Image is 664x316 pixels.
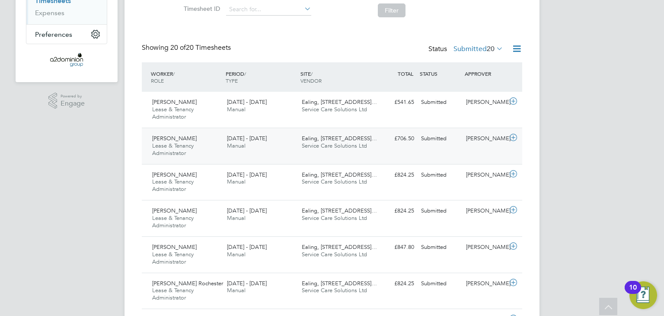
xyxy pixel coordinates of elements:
span: Service Care Solutions Ltd [302,142,367,149]
img: a2dominion-logo-retina.png [50,53,83,67]
a: Expenses [35,9,64,17]
div: £824.25 [373,204,418,218]
span: Manual [227,251,246,258]
span: Ealing, [STREET_ADDRESS]… [302,207,377,214]
div: [PERSON_NAME] [463,168,508,182]
div: Showing [142,43,233,52]
div: WORKER [149,66,223,88]
span: TYPE [226,77,238,84]
div: SITE [298,66,373,88]
button: Open Resource Center, 10 new notifications [629,281,657,309]
span: 20 Timesheets [170,43,231,52]
button: Filter [378,3,405,17]
span: Ealing, [STREET_ADDRESS]… [302,98,377,106]
div: [PERSON_NAME] [463,277,508,291]
span: Service Care Solutions Ltd [302,214,367,222]
span: Service Care Solutions Ltd [302,178,367,185]
span: Ealing, [STREET_ADDRESS]… [302,280,377,287]
span: [PERSON_NAME] Rochester [152,280,223,287]
a: Powered byEngage [48,93,85,109]
div: £824.25 [373,168,418,182]
span: Ealing, [STREET_ADDRESS]… [302,243,377,251]
span: Lease & Tenancy Administrator [152,178,194,193]
span: / [311,70,313,77]
div: [PERSON_NAME] [463,132,508,146]
div: STATUS [418,66,463,81]
label: Timesheet ID [181,5,220,13]
div: £824.25 [373,277,418,291]
span: Manual [227,106,246,113]
span: [PERSON_NAME] [152,207,197,214]
span: [PERSON_NAME] [152,243,197,251]
label: Submitted [453,45,503,53]
span: [PERSON_NAME] [152,171,197,178]
div: £541.65 [373,95,418,110]
span: Service Care Solutions Ltd [302,251,367,258]
div: PERIOD [223,66,298,88]
div: APPROVER [463,66,508,81]
span: VENDOR [300,77,322,84]
span: TOTAL [398,70,413,77]
span: Lease & Tenancy Administrator [152,287,194,301]
span: [DATE] - [DATE] [227,135,267,142]
div: Submitted [418,168,463,182]
span: Lease & Tenancy Administrator [152,251,194,265]
div: Submitted [418,240,463,255]
div: Submitted [418,132,463,146]
span: Ealing, [STREET_ADDRESS]… [302,171,377,178]
span: Manual [227,142,246,149]
div: [PERSON_NAME] [463,95,508,110]
div: Submitted [418,277,463,291]
span: Service Care Solutions Ltd [302,106,367,113]
span: 20 [487,45,495,53]
div: Submitted [418,204,463,218]
span: / [244,70,246,77]
button: Preferences [26,25,107,44]
a: Go to home page [26,53,107,67]
span: [DATE] - [DATE] [227,280,267,287]
span: [PERSON_NAME] [152,135,197,142]
span: Manual [227,287,246,294]
span: Lease & Tenancy Administrator [152,142,194,157]
span: Powered by [61,93,85,100]
span: Manual [227,178,246,185]
span: [DATE] - [DATE] [227,98,267,106]
div: [PERSON_NAME] [463,240,508,255]
span: Preferences [35,30,72,39]
span: Lease & Tenancy Administrator [152,106,194,120]
input: Search for... [226,3,311,16]
span: [PERSON_NAME] [152,98,197,106]
div: Status [428,43,505,55]
span: 20 of [170,43,186,52]
span: / [173,70,175,77]
span: Engage [61,100,85,107]
div: £706.50 [373,132,418,146]
span: [DATE] - [DATE] [227,171,267,178]
div: Submitted [418,95,463,110]
div: 10 [629,287,637,299]
span: [DATE] - [DATE] [227,207,267,214]
span: [DATE] - [DATE] [227,243,267,251]
span: Manual [227,214,246,222]
div: [PERSON_NAME] [463,204,508,218]
span: Ealing, [STREET_ADDRESS]… [302,135,377,142]
span: Lease & Tenancy Administrator [152,214,194,229]
span: Service Care Solutions Ltd [302,287,367,294]
span: ROLE [151,77,164,84]
div: £847.80 [373,240,418,255]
